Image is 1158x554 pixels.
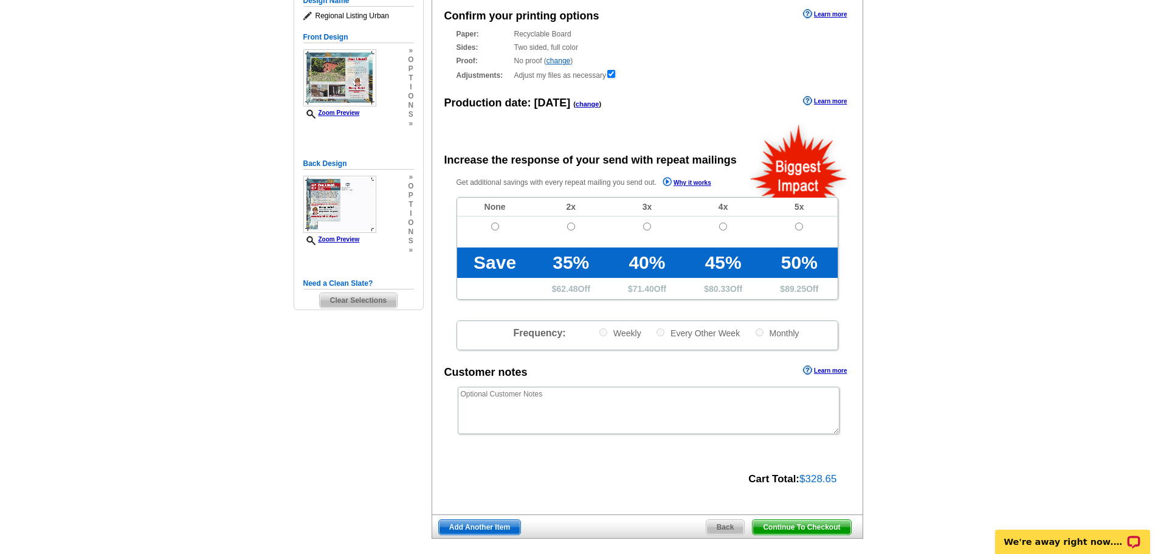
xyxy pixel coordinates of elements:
a: Add Another Item [438,519,521,535]
td: 45% [685,248,761,278]
td: 3x [609,198,685,216]
h5: Need a Clean Slate? [303,278,414,289]
span: t [408,74,413,83]
img: small-thumb.jpg [303,49,376,106]
label: Monthly [754,327,799,339]
a: Learn more [803,96,847,106]
td: 4x [685,198,761,216]
td: $ Off [533,278,609,299]
a: change [576,100,599,108]
a: Zoom Preview [303,109,360,116]
input: Weekly [599,328,607,336]
span: o [408,55,413,64]
span: i [408,209,413,218]
span: Regional Listing Urban [303,10,414,22]
span: Continue To Checkout [753,520,850,535]
div: Increase the response of your send with repeat mailings [444,152,737,168]
a: Learn more [803,9,847,19]
span: [DATE] [534,97,571,109]
span: 71.40 [633,284,654,294]
iframe: LiveChat chat widget [987,516,1158,554]
span: n [408,101,413,110]
span: Clear Selections [320,293,397,308]
input: Monthly [756,328,763,336]
a: Zoom Preview [303,236,360,243]
td: Save [457,248,533,278]
strong: Sides: [457,42,511,53]
span: s [408,110,413,119]
span: » [408,246,413,255]
a: Why it works [663,177,711,190]
span: s [408,237,413,246]
img: small-thumb.jpg [303,176,376,233]
span: i [408,83,413,92]
span: o [408,182,413,191]
div: No proof ( ) [457,55,838,66]
td: $ Off [685,278,761,299]
p: Get additional savings with every repeat mailing you send out. [457,176,737,190]
label: Every Other Week [655,327,740,339]
td: None [457,198,533,216]
span: o [408,92,413,101]
div: Adjust my files as necessary [457,69,838,81]
div: Production date: [444,95,602,111]
span: 89.25 [785,284,806,294]
span: $328.65 [799,473,836,485]
span: Back [706,520,745,535]
input: Every Other Week [657,328,664,336]
label: Weekly [598,327,641,339]
div: Two sided, full color [457,42,838,53]
strong: Adjustments: [457,70,511,81]
h5: Front Design [303,32,414,43]
span: p [408,64,413,74]
a: Back [706,519,745,535]
span: ( ) [573,100,601,108]
span: t [408,200,413,209]
a: Learn more [803,365,847,375]
div: Recyclable Board [457,29,838,40]
span: p [408,191,413,200]
strong: Paper: [457,29,511,40]
td: 35% [533,248,609,278]
img: biggestImpact.png [749,123,849,198]
span: » [408,46,413,55]
td: 50% [761,248,837,278]
span: Add Another Item [439,520,520,535]
a: change [546,57,570,65]
div: Customer notes [444,364,528,381]
span: n [408,227,413,237]
span: o [408,218,413,227]
div: Confirm your printing options [444,8,599,24]
span: 62.48 [557,284,578,294]
td: 5x [761,198,837,216]
td: $ Off [761,278,837,299]
td: 40% [609,248,685,278]
h5: Back Design [303,158,414,170]
span: » [408,173,413,182]
td: $ Off [609,278,685,299]
td: 2x [533,198,609,216]
span: » [408,119,413,128]
span: Frequency: [513,328,565,338]
strong: Proof: [457,55,511,66]
span: 80.33 [709,284,730,294]
strong: Cart Total: [748,473,799,485]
